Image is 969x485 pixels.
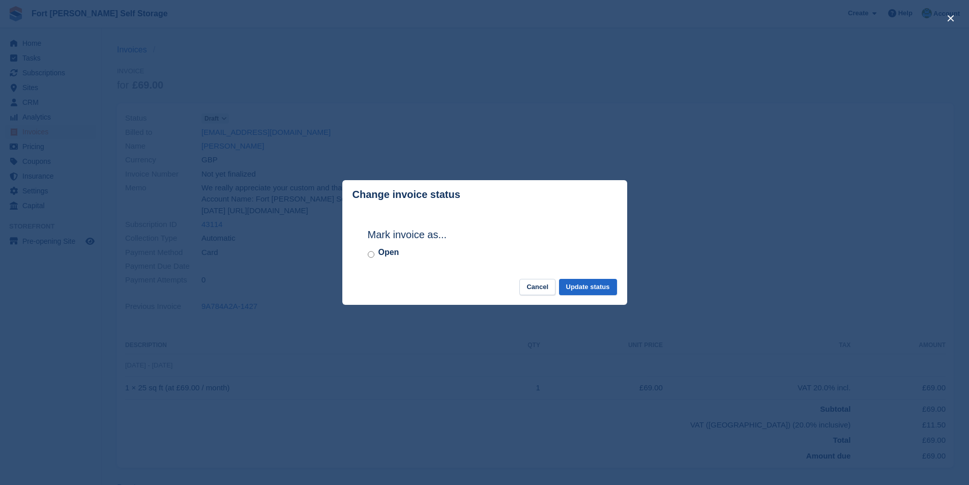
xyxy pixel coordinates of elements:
[353,189,460,201] p: Change invoice status
[943,10,959,26] button: close
[559,279,617,296] button: Update status
[368,227,602,242] h2: Mark invoice as...
[519,279,555,296] button: Cancel
[378,246,399,259] label: Open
